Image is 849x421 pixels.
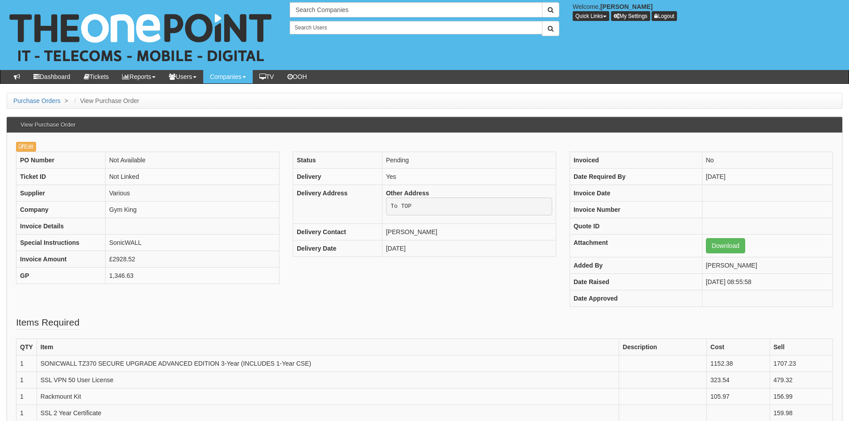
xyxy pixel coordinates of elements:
[16,268,106,284] th: GP
[382,223,556,240] td: [PERSON_NAME]
[16,152,106,169] th: PO Number
[707,339,770,355] th: Cost
[77,70,116,83] a: Tickets
[702,152,833,169] td: No
[16,142,36,152] a: Edit
[290,2,542,17] input: Search Companies
[293,152,382,169] th: Status
[203,70,253,83] a: Companies
[293,185,382,224] th: Delivery Address
[702,169,833,185] td: [DATE]
[37,388,619,405] td: Rackmount Kit
[707,355,770,372] td: 1152.38
[570,218,702,235] th: Quote ID
[570,290,702,307] th: Date Approved
[62,97,70,104] span: >
[570,185,702,202] th: Invoice Date
[570,235,702,257] th: Attachment
[570,152,702,169] th: Invoiced
[106,235,279,251] td: SonicWALL
[16,355,37,372] td: 1
[293,240,382,256] th: Delivery Date
[16,339,37,355] th: QTY
[16,372,37,388] td: 1
[106,152,279,169] td: Not Available
[37,372,619,388] td: SSL VPN 50 User License
[16,251,106,268] th: Invoice Amount
[386,198,552,215] pre: To TOP
[600,3,652,10] b: [PERSON_NAME]
[16,202,106,218] th: Company
[16,218,106,235] th: Invoice Details
[770,388,833,405] td: 156.99
[570,169,702,185] th: Date Required By
[106,185,279,202] td: Various
[290,21,542,34] input: Search Users
[37,355,619,372] td: SONICWALL TZ370 SECURE UPGRADE ADVANCED EDITION 3-Year (INCLUDES 1-Year CSE)
[162,70,203,83] a: Users
[293,169,382,185] th: Delivery
[652,11,677,21] a: Logout
[16,235,106,251] th: Special Instructions
[570,257,702,274] th: Added By
[570,202,702,218] th: Invoice Number
[16,169,106,185] th: Ticket ID
[702,274,833,290] td: [DATE] 08:55:58
[13,97,61,104] a: Purchase Orders
[573,11,609,21] button: Quick Links
[386,190,429,197] b: Other Address
[106,169,279,185] td: Not Linked
[16,117,80,132] h3: View Purchase Order
[16,316,79,330] legend: Items Required
[115,70,162,83] a: Reports
[619,339,707,355] th: Description
[16,185,106,202] th: Supplier
[706,238,745,253] a: Download
[382,169,556,185] td: Yes
[611,11,650,21] a: My Settings
[72,96,139,105] li: View Purchase Order
[253,70,281,83] a: TV
[707,372,770,388] td: 323.54
[382,240,556,256] td: [DATE]
[106,251,279,268] td: £2928.52
[707,388,770,405] td: 105.97
[37,339,619,355] th: Item
[570,274,702,290] th: Date Raised
[27,70,77,83] a: Dashboard
[293,223,382,240] th: Delivery Contact
[770,339,833,355] th: Sell
[106,268,279,284] td: 1,346.63
[770,372,833,388] td: 479.32
[106,202,279,218] td: Gym King
[702,257,833,274] td: [PERSON_NAME]
[16,388,37,405] td: 1
[770,355,833,372] td: 1707.23
[281,70,314,83] a: OOH
[382,152,556,169] td: Pending
[566,2,849,21] div: Welcome,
